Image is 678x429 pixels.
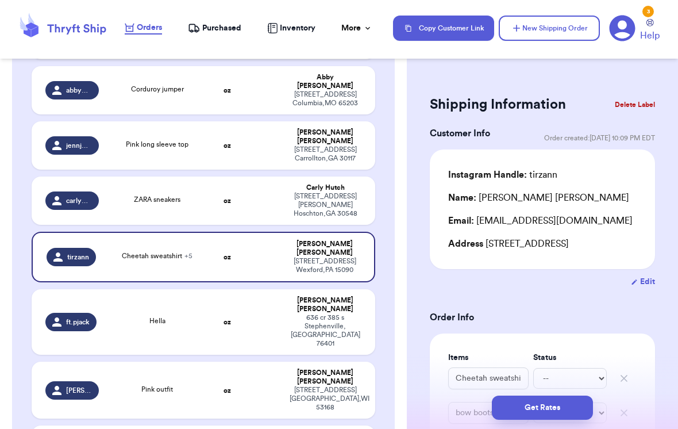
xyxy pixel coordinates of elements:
label: Status [533,352,607,363]
span: Orders [137,22,162,33]
span: Email: [448,216,474,225]
div: [PERSON_NAME] [PERSON_NAME] [290,240,360,257]
a: 3 [609,15,635,41]
strong: oz [224,387,231,394]
span: Help [640,29,660,43]
a: Orders [125,22,162,35]
button: Edit [631,276,655,288]
button: Get Rates [492,396,593,420]
h2: Shipping Information [430,95,566,114]
a: Purchased [188,22,241,34]
div: [PERSON_NAME] [PERSON_NAME] [448,191,629,205]
span: Purchased [202,22,241,34]
span: Inventory [280,22,315,34]
span: jennjenki [66,141,92,150]
div: [STREET_ADDRESS] Carrollton , GA 30117 [290,145,361,163]
label: Items [448,352,529,363]
span: Pink outfit [141,386,173,393]
div: 636 cr 385 s Stephenville , [GEOGRAPHIC_DATA] 76401 [290,313,361,348]
strong: oz [224,319,231,325]
span: Cheetah sweatshirt [122,252,192,259]
div: tirzann [448,168,557,182]
div: [STREET_ADDRESS] Columbia , MO 65203 [290,90,361,108]
h3: Customer Info [430,127,490,140]
span: Corduroy jumper [131,86,184,93]
span: tirzann [67,252,89,262]
div: 3 [642,6,654,17]
span: + 5 [184,252,192,259]
div: [PERSON_NAME] [PERSON_NAME] [290,296,361,313]
span: Pink long sleeve top [126,141,188,148]
button: Copy Customer Link [393,16,494,41]
div: More [341,22,372,34]
div: [STREET_ADDRESS][PERSON_NAME] Hoschton , GA 30548 [290,192,361,218]
div: Carly Hutch [290,183,361,192]
div: Abby [PERSON_NAME] [290,73,361,90]
a: Help [640,19,660,43]
strong: oz [224,142,231,149]
span: Order created: [DATE] 10:09 PM EDT [544,133,655,143]
strong: oz [224,254,231,261]
span: carlynhutch [66,196,92,205]
button: New Shipping Order [499,16,600,41]
button: Delete Label [610,92,660,117]
a: Inventory [267,22,315,34]
span: ZARA sneakers [134,196,180,203]
span: ft.pjack [66,317,90,327]
div: [EMAIL_ADDRESS][DOMAIN_NAME] [448,214,637,228]
div: [STREET_ADDRESS] Wexford , PA 15090 [290,257,360,274]
span: Address [448,239,483,248]
span: Instagram Handle: [448,170,527,179]
div: [PERSON_NAME] [PERSON_NAME] [290,369,361,386]
div: [PERSON_NAME] [PERSON_NAME] [290,128,361,145]
span: Name: [448,193,476,202]
span: [PERSON_NAME] [66,386,92,395]
span: Hella [149,317,165,324]
strong: oz [224,197,231,204]
h3: Order Info [430,311,655,324]
div: [STREET_ADDRESS] [GEOGRAPHIC_DATA] , WI 53168 [290,386,361,412]
div: [STREET_ADDRESS] [448,237,637,251]
strong: oz [224,87,231,94]
span: abbyeckerle [66,86,92,95]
